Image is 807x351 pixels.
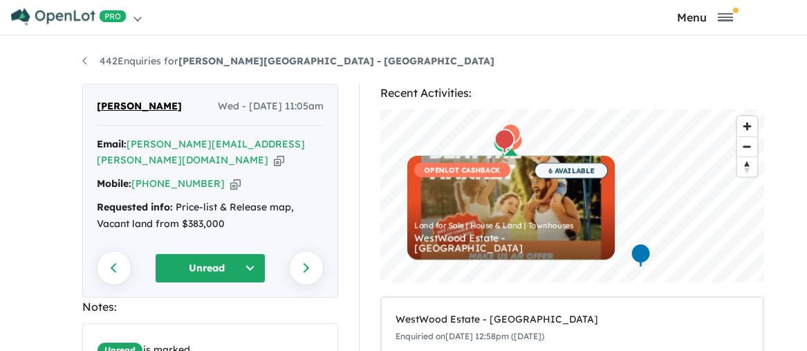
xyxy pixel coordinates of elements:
[97,138,127,150] strong: Email:
[155,253,266,283] button: Unread
[502,130,523,156] div: Map marker
[97,177,131,190] strong: Mobile:
[82,298,338,316] div: Notes:
[414,222,608,230] div: Land for Sale | House & Land | Townhouses
[82,53,725,70] nav: breadcrumb
[737,136,757,156] button: Zoom out
[274,153,284,168] button: Copy
[737,137,757,156] span: Zoom out
[178,55,494,67] strong: [PERSON_NAME][GEOGRAPHIC_DATA] - [GEOGRAPHIC_DATA]
[630,243,651,269] div: Map marker
[737,116,757,136] button: Zoom in
[492,132,513,158] div: Map marker
[607,10,804,24] button: Toggle navigation
[535,163,608,179] span: 6 AVAILABLE
[380,109,764,282] canvas: Map
[407,156,615,260] a: OPENLOT CASHBACK 6 AVAILABLE Land for Sale | House & Land | Townhouses WestWood Estate - [GEOGRAP...
[414,163,510,177] span: OPENLOT CASHBACK
[230,177,241,191] button: Copy
[97,199,324,233] div: Price-list & Release map, Vacant land from $383,000
[396,331,544,341] small: Enquiried on [DATE] 12:58pm ([DATE])
[97,138,305,167] a: [PERSON_NAME][EMAIL_ADDRESS][PERSON_NAME][DOMAIN_NAME]
[97,201,173,213] strong: Requested info:
[494,129,514,154] div: Map marker
[380,84,764,102] div: Recent Activities:
[414,233,608,253] div: WestWood Estate - [GEOGRAPHIC_DATA]
[131,177,225,190] a: [PHONE_NUMBER]
[737,156,757,177] button: Reset bearing to north
[500,123,521,149] div: Map marker
[97,98,182,115] span: [PERSON_NAME]
[82,55,494,67] a: 442Enquiries for[PERSON_NAME][GEOGRAPHIC_DATA] - [GEOGRAPHIC_DATA]
[11,8,127,26] img: Openlot PRO Logo White
[396,312,749,328] div: WestWood Estate - [GEOGRAPHIC_DATA]
[218,98,324,115] span: Wed - [DATE] 11:05am
[737,157,757,177] span: Reset bearing to north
